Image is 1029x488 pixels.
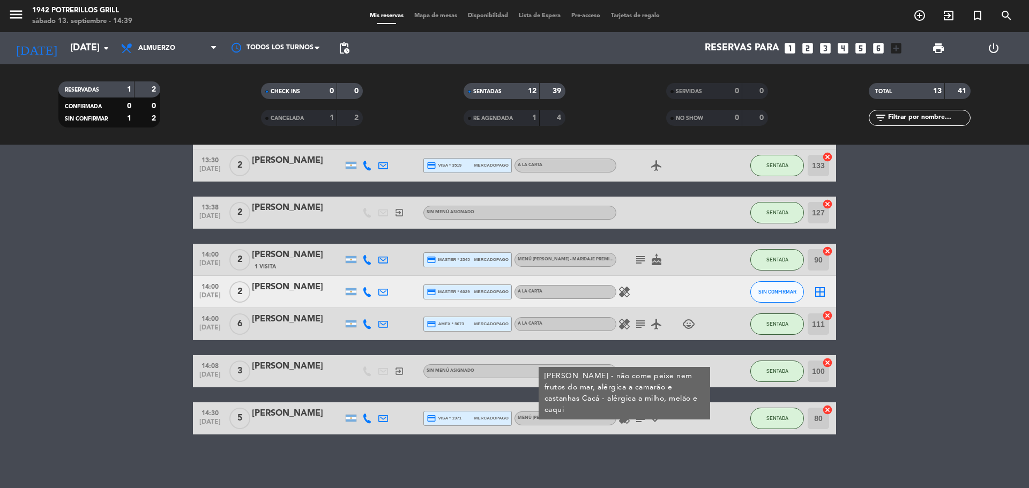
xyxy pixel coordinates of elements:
span: RE AGENDADA [473,116,513,121]
span: Almuerzo [138,44,175,52]
i: cancel [822,310,833,321]
i: looks_one [783,41,797,55]
i: healing [618,318,631,331]
i: exit_to_app [394,208,404,217]
i: looks_5 [854,41,868,55]
span: 14:00 [197,247,223,260]
span: A LA CARTA [518,289,542,294]
span: SENTADA [766,209,788,215]
strong: 2 [152,86,158,93]
span: NO SHOW [676,116,703,121]
span: visa * 3519 [427,161,461,170]
span: 2 [229,249,250,271]
span: [DATE] [197,166,223,178]
span: [DATE] [197,260,223,272]
i: cancel [822,152,833,162]
strong: 1 [330,114,334,122]
strong: 0 [759,114,766,122]
strong: 41 [958,87,968,95]
span: Menú [PERSON_NAME] - Maridaje Premium [518,416,617,420]
i: looks_two [801,41,815,55]
i: arrow_drop_down [100,42,113,55]
i: cancel [822,357,833,368]
strong: 4 [557,114,563,122]
i: exit_to_app [394,366,404,376]
button: SIN CONFIRMAR [750,281,804,303]
div: [PERSON_NAME] [252,248,343,262]
span: SENTADA [766,368,788,374]
div: 1942 Potrerillos Grill [32,5,132,16]
i: subject [634,253,647,266]
span: pending_actions [338,42,351,55]
div: sábado 13. septiembre - 14:39 [32,16,132,27]
i: credit_card [427,161,436,170]
span: [DATE] [197,324,223,336]
span: 2 [229,281,250,303]
strong: 0 [152,102,158,110]
strong: 1 [127,86,131,93]
input: Filtrar por nombre... [887,112,970,124]
span: mercadopago [474,288,509,295]
i: exit_to_app [942,9,955,22]
span: 13:30 [197,153,223,166]
span: A LA CARTA [518,163,542,167]
span: 14:30 [197,406,223,418]
div: LOG OUT [966,32,1021,64]
span: 5 [229,408,250,429]
strong: 12 [528,87,536,95]
span: Menú [PERSON_NAME] - Maridaje Premium [518,257,617,261]
span: 1 Visita [255,262,276,271]
i: cancel [822,246,833,257]
button: SENTADA [750,155,804,176]
span: Tarjetas de regalo [606,13,665,19]
span: Pre-acceso [566,13,606,19]
span: Reservas para [705,43,779,54]
span: mercadopago [474,162,509,169]
span: SENTADA [766,162,788,168]
i: looks_6 [871,41,885,55]
button: SENTADA [750,408,804,429]
span: mercadopago [474,320,509,327]
span: 14:08 [197,359,223,371]
i: subject [634,318,647,331]
span: CANCELADA [271,116,304,121]
span: [DATE] [197,418,223,431]
span: A LA CARTA [518,321,542,326]
strong: 39 [553,87,563,95]
div: [PERSON_NAME] [252,359,343,373]
strong: 2 [152,115,158,122]
i: border_all [814,286,826,298]
strong: 1 [532,114,536,122]
i: filter_list [874,111,887,124]
span: Sin menú asignado [427,369,474,373]
span: master * 2545 [427,255,470,265]
i: cancel [822,199,833,209]
i: add_box [889,41,903,55]
i: power_settings_new [987,42,1000,55]
strong: 0 [759,87,766,95]
span: 14:00 [197,312,223,324]
span: [DATE] [197,371,223,384]
i: add_circle_outline [913,9,926,22]
div: [PERSON_NAME] [252,280,343,294]
span: CONFIRMADA [65,104,102,109]
span: SENTADA [766,321,788,327]
span: 14:00 [197,280,223,292]
span: Mis reservas [364,13,409,19]
span: print [932,42,945,55]
button: menu [8,6,24,26]
span: TOTAL [875,89,892,94]
span: CHECK INS [271,89,300,94]
span: SERVIDAS [676,89,702,94]
strong: 0 [735,114,739,122]
i: cancel [822,404,833,415]
span: Sin menú asignado [427,210,474,214]
strong: 0 [330,87,334,95]
i: menu [8,6,24,22]
span: mercadopago [474,415,509,422]
i: credit_card [427,255,436,265]
div: [PERSON_NAME] [252,201,343,215]
span: 3 [229,361,250,382]
strong: 1 [127,115,131,122]
i: healing [618,286,631,298]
